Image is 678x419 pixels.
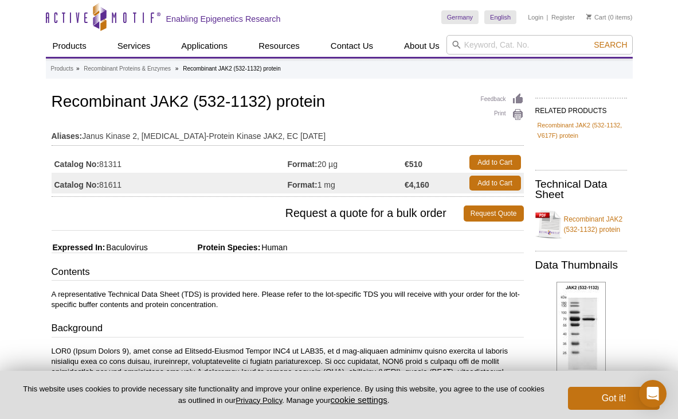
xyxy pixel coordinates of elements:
h2: RELATED PRODUCTS [535,98,627,118]
strong: Format: [288,180,318,190]
a: Add to Cart [469,155,521,170]
a: Applications [174,35,234,57]
li: | [547,10,548,24]
a: Print [481,108,524,121]
td: 20 µg [288,152,405,173]
td: Janus Kinase 2, [MEDICAL_DATA]-Protein Kinase JAK2, EC [DATE] [52,124,524,142]
span: Baculovirus [105,243,147,252]
h2: Data Thumbnails [535,260,627,270]
img: Recombinant JAK2 (532-1132) protein gel [556,282,606,371]
strong: Catalog No: [54,159,100,169]
img: Your Cart [586,14,591,20]
td: 81611 [52,173,288,193]
a: Feedback [481,93,524,106]
a: Germany [441,10,479,24]
a: Request Quote [464,205,524,222]
span: Request a quote for a bulk order [52,205,464,222]
button: cookie settings [331,395,387,405]
a: Cart [586,13,606,21]
h1: Recombinant JAK2 (532-1132) protein [52,93,524,112]
a: Register [551,13,575,21]
a: Login [528,13,543,21]
p: This website uses cookies to provide necessary site functionality and improve your online experie... [18,384,549,406]
h3: Contents [52,265,524,281]
span: Protein Species: [150,243,261,252]
span: Human [260,243,287,252]
strong: €510 [405,159,422,169]
h2: Enabling Epigenetics Research [166,14,281,24]
li: (0 items) [586,10,633,24]
a: Recombinant JAK2 (532-1132) protein [535,207,627,242]
a: Products [46,35,93,57]
a: English [484,10,516,24]
strong: Format: [288,159,318,169]
a: About Us [397,35,446,57]
span: Expressed In: [52,243,105,252]
span: Search [594,40,627,49]
li: » [175,65,179,72]
a: Recombinant JAK2 (532-1132, V617F) protein [538,120,625,141]
h2: Technical Data Sheet [535,179,627,200]
div: Open Intercom Messenger [639,380,667,408]
button: Got it! [568,387,660,410]
a: Contact Us [324,35,380,57]
a: Services [111,35,158,57]
td: 81311 [52,152,288,173]
a: Privacy Policy [236,396,282,405]
li: » [76,65,80,72]
a: Add to Cart [469,176,521,191]
strong: Aliases: [52,131,83,141]
td: 1 mg [288,173,405,193]
p: A representative Technical Data Sheet (TDS) is provided here. Please refer to the lot-specific TD... [52,289,524,310]
strong: Catalog No: [54,180,100,190]
a: Products [51,64,73,74]
input: Keyword, Cat. No. [446,35,633,55]
a: Recombinant Proteins & Enzymes [84,64,171,74]
a: Resources [252,35,307,57]
li: Recombinant JAK2 (532-1132) protein [183,65,281,72]
h3: Background [52,321,524,337]
strong: €4,160 [405,180,429,190]
button: Search [590,40,630,50]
